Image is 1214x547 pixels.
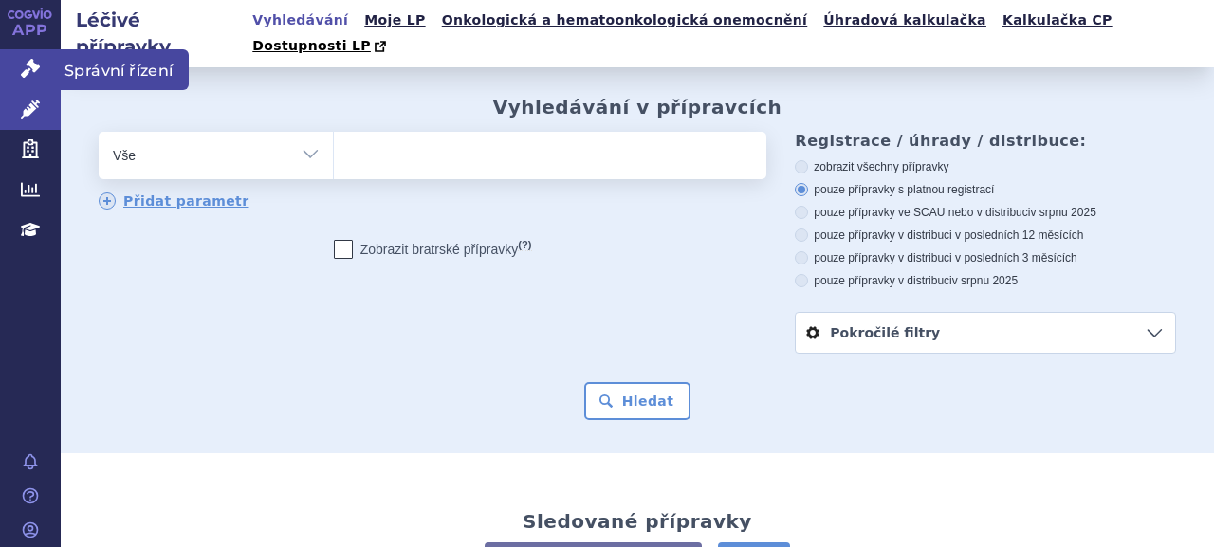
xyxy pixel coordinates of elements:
[518,239,531,251] abbr: (?)
[795,159,1176,174] label: zobrazit všechny přípravky
[952,274,1018,287] span: v srpnu 2025
[795,132,1176,150] h3: Registrace / úhrady / distribuce:
[61,7,247,60] h2: Léčivé přípravky
[61,49,189,89] span: Správní řízení
[247,33,395,60] a: Dostupnosti LP
[247,8,354,33] a: Vyhledávání
[334,240,532,259] label: Zobrazit bratrské přípravky
[252,38,371,53] span: Dostupnosti LP
[359,8,431,33] a: Moje LP
[795,273,1176,288] label: pouze přípravky v distribuci
[584,382,691,420] button: Hledat
[493,96,782,119] h2: Vyhledávání v přípravcích
[818,8,992,33] a: Úhradová kalkulačka
[795,228,1176,243] label: pouze přípravky v distribuci v posledních 12 měsících
[795,182,1176,197] label: pouze přípravky s platnou registrací
[997,8,1118,33] a: Kalkulačka CP
[796,313,1175,353] a: Pokročilé filtry
[99,192,249,210] a: Přidat parametr
[1030,206,1095,219] span: v srpnu 2025
[523,510,752,533] h2: Sledované přípravky
[795,250,1176,265] label: pouze přípravky v distribuci v posledních 3 měsících
[795,205,1176,220] label: pouze přípravky ve SCAU nebo v distribuci
[436,8,814,33] a: Onkologická a hematoonkologická onemocnění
